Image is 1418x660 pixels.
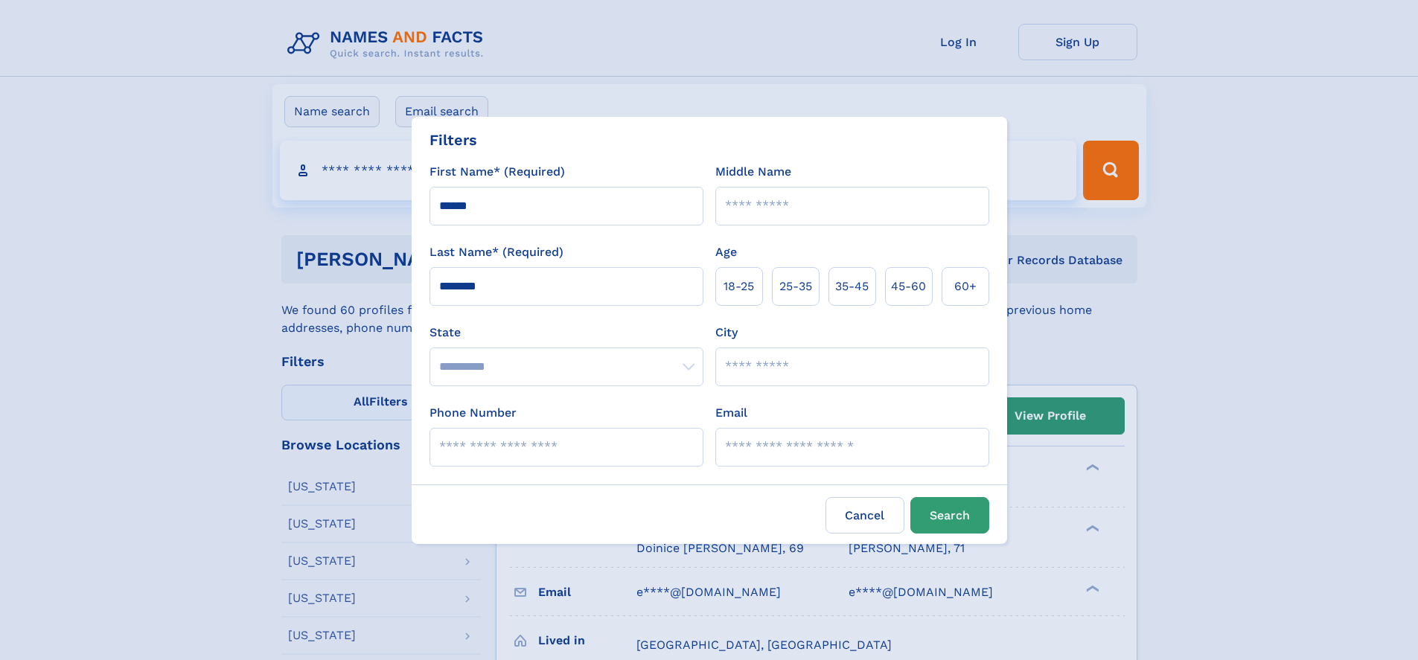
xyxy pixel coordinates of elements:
[715,243,737,261] label: Age
[429,129,477,151] div: Filters
[715,404,747,422] label: Email
[429,404,517,422] label: Phone Number
[779,278,812,295] span: 25‑35
[891,278,926,295] span: 45‑60
[715,324,738,342] label: City
[715,163,791,181] label: Middle Name
[429,163,565,181] label: First Name* (Required)
[910,497,989,534] button: Search
[429,324,703,342] label: State
[724,278,754,295] span: 18‑25
[954,278,977,295] span: 60+
[825,497,904,534] label: Cancel
[429,243,563,261] label: Last Name* (Required)
[835,278,869,295] span: 35‑45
